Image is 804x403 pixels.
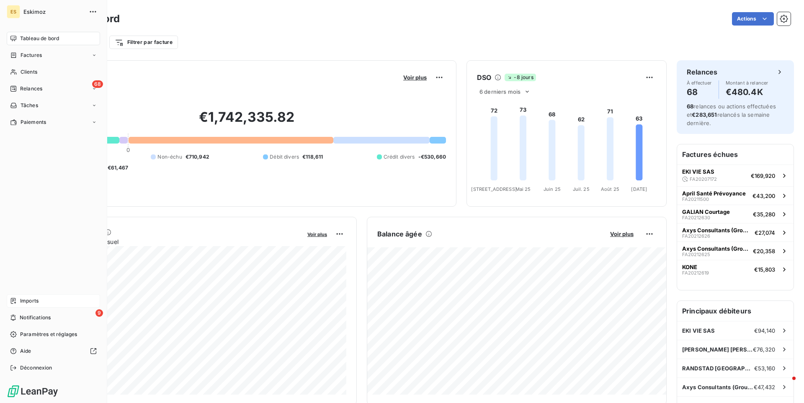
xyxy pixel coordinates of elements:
span: €53,160 [754,365,775,372]
h6: Factures échues [677,144,794,164]
span: €43,200 [752,193,775,199]
span: April Santé Prévoyance [682,190,746,197]
span: €27,074 [755,229,775,236]
img: Logo LeanPay [7,385,59,398]
tspan: [DATE] [631,186,647,192]
button: Actions [732,12,774,26]
span: 68 [687,103,693,110]
span: Eskimoz [23,8,84,15]
span: [PERSON_NAME] [PERSON_NAME] SAS [682,346,753,353]
h6: Principaux débiteurs [677,301,794,321]
span: relances ou actions effectuées et relancés la semaine dernière. [687,103,776,126]
tspan: Mai 25 [515,186,531,192]
span: FA20211500 [682,197,709,202]
span: 0 [126,146,130,153]
div: ES [7,5,20,18]
h4: 68 [687,85,712,99]
span: €15,803 [754,266,775,273]
button: Filtrer par facture [109,36,178,49]
tspan: [STREET_ADDRESS] [471,186,516,192]
button: Axys Consultants (Groupe Volkswagen FranFA20212626€27,074 [677,223,794,241]
span: EKI VIE SAS [682,327,715,334]
span: Voir plus [307,231,327,237]
span: EKI VIE SAS [682,168,714,175]
h6: Relances [687,67,717,77]
span: -€61,467 [105,164,128,172]
a: Aide [7,344,100,358]
span: À effectuer [687,80,712,85]
button: Voir plus [608,230,636,238]
span: Axys Consultants (Groupe Volkswagen Fran [682,384,754,390]
span: Axys Consultants (Groupe Volkswagen Fran [682,227,751,234]
button: April Santé PrévoyanceFA20211500€43,200 [677,186,794,205]
span: Paramètres et réglages [20,331,77,338]
span: Relances [20,85,42,92]
span: €94,140 [754,327,775,334]
span: FA20212625 [682,252,710,257]
span: KONE [682,264,697,270]
span: 68 [92,80,103,88]
tspan: Août 25 [601,186,619,192]
span: Débit divers [270,153,299,161]
span: Imports [20,297,39,305]
span: FA20212630 [682,215,710,220]
button: EKI VIE SASFA20207172€169,920 [677,164,794,186]
span: Voir plus [610,231,634,237]
span: FA20212619 [682,270,709,275]
h2: €1,742,335.82 [47,109,446,134]
span: Factures [21,51,42,59]
span: Tâches [21,102,38,109]
span: GALIAN Courtage [682,208,730,215]
h6: DSO [477,72,491,82]
span: 9 [95,309,103,317]
span: 6 derniers mois [479,88,521,95]
span: €283,651 [692,111,717,118]
span: Montant à relancer [726,80,768,85]
iframe: Intercom live chat [776,375,796,395]
span: €76,320 [753,346,775,353]
span: Non-échu [157,153,182,161]
span: Chiffre d'affaires mensuel [47,237,301,246]
span: Voir plus [403,74,427,81]
span: Paiements [21,118,46,126]
span: Déconnexion [20,364,52,372]
span: €47,432 [754,384,775,390]
span: €710,942 [186,153,209,161]
span: Clients [21,68,37,76]
h6: Balance âgée [377,229,422,239]
span: RANDSTAD [GEOGRAPHIC_DATA] [682,365,754,372]
button: Axys Consultants (Groupe Volkswagen FranFA20212625€20,358 [677,241,794,260]
span: -€530,660 [418,153,446,161]
span: Tableau de bord [20,35,59,42]
span: Crédit divers [384,153,415,161]
span: €169,920 [751,172,775,179]
button: Voir plus [401,74,429,81]
button: KONEFA20212619€15,803 [677,260,794,278]
button: GALIAN CourtageFA20212630€35,280 [677,205,794,223]
button: Voir plus [305,230,330,238]
h4: €480.4K [726,85,768,99]
span: Notifications [20,314,51,321]
span: Axys Consultants (Groupe Volkswagen Fran [682,245,750,252]
span: €35,280 [753,211,775,218]
span: €20,358 [753,248,775,254]
span: FA20212626 [682,234,710,239]
tspan: Juin 25 [544,186,561,192]
tspan: Juil. 25 [573,186,590,192]
span: Aide [20,347,31,355]
span: FA20207172 [690,177,717,182]
span: €118,611 [302,153,323,161]
span: -8 jours [505,74,536,81]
